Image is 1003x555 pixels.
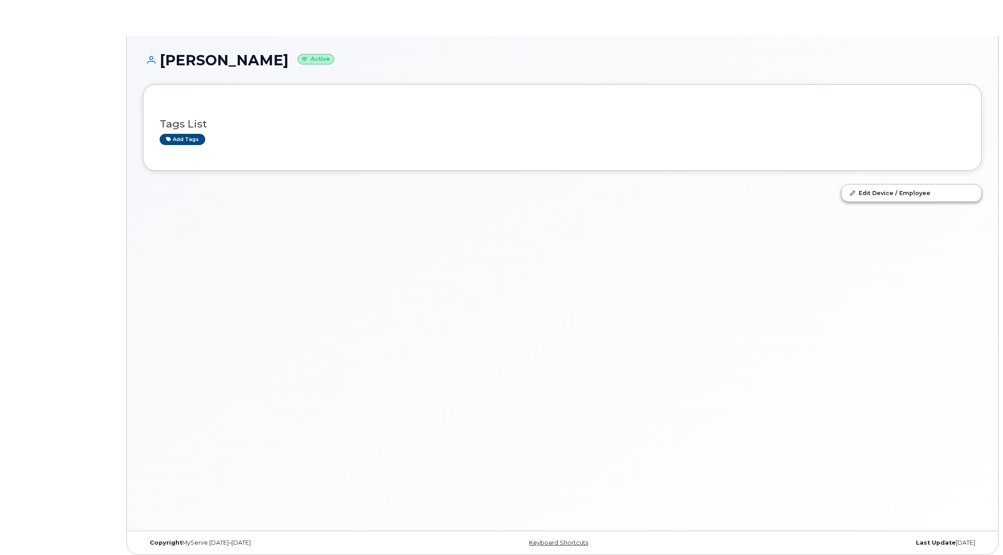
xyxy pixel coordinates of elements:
[298,54,334,64] small: Active
[160,118,965,130] h3: Tags List
[529,539,588,546] a: Keyboard Shortcuts
[916,539,956,546] strong: Last Update
[143,539,423,546] div: MyServe [DATE]–[DATE]
[143,52,982,68] h1: [PERSON_NAME]
[842,185,981,201] a: Edit Device / Employee
[150,539,182,546] strong: Copyright
[160,134,205,145] a: Add tags
[702,539,982,546] div: [DATE]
